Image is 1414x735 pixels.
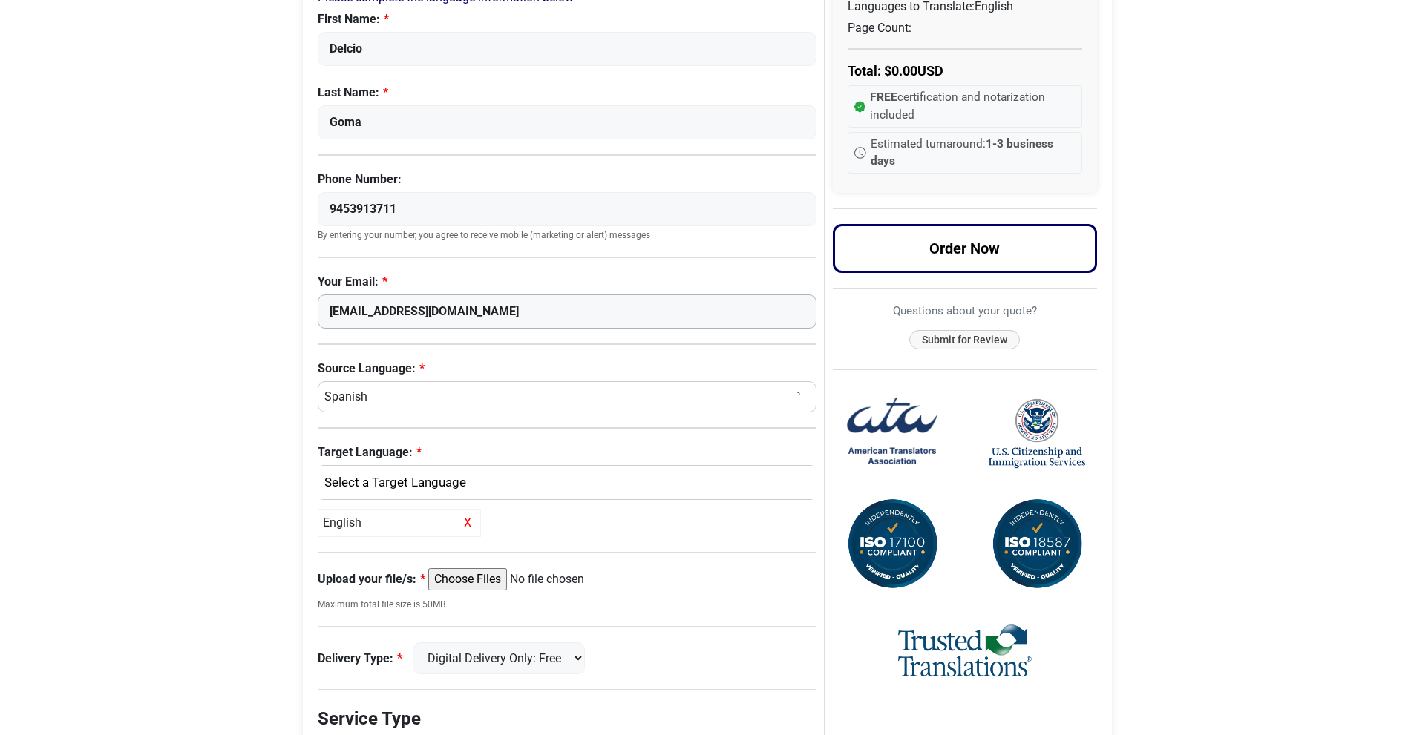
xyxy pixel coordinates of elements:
[891,63,917,79] span: 0.00
[871,136,1076,171] span: Estimated turnaround:
[318,465,817,501] button: English
[318,273,817,291] label: Your Email:
[833,304,1097,317] h6: Questions about your quote?
[318,294,817,329] input: Enter Your Email
[318,705,817,732] legend: Service Type
[318,570,425,588] label: Upload your file/s:
[848,19,1082,37] p: Page Count:
[870,90,897,104] strong: FREE
[326,473,802,492] div: English
[318,230,817,242] small: By entering your number, you agree to receive mobile (marketing or alert) messages
[989,398,1085,469] img: United States Citizenship and Immigration Services Logo
[460,514,476,532] span: X
[989,496,1085,593] img: ISO 18587 Compliant Certification
[844,496,940,593] img: ISO 17100 Compliant Certification
[318,10,817,28] label: First Name:
[833,224,1097,273] button: Order Now
[909,330,1020,350] button: Submit for Review
[870,89,1076,124] span: certification and notarization included
[318,444,817,461] label: Target Language:
[318,509,481,537] div: English
[898,622,1032,681] img: Trusted Translations Logo
[318,84,817,102] label: Last Name:
[848,61,1082,81] p: Total: $ USD
[318,192,817,226] input: Enter Your Phone Number
[318,360,817,378] label: Source Language:
[318,32,817,66] input: Enter Your First Name
[318,650,402,668] label: Delivery Type:
[844,385,940,481] img: American Translators Association Logo
[318,598,817,611] small: Maximum total file size is 50MB.
[318,105,817,139] input: Enter Your Last Name
[318,171,817,188] label: Phone Number:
